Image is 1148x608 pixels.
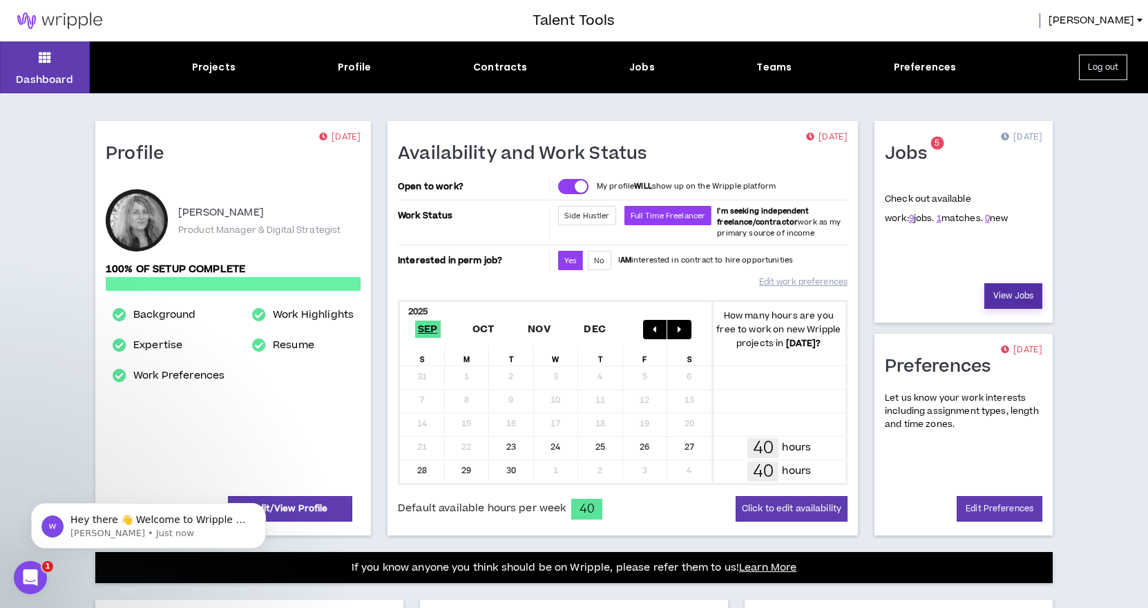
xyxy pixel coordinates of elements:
[885,143,937,165] h1: Jobs
[42,561,53,572] span: 1
[894,60,957,75] div: Preferences
[398,143,658,165] h1: Availability and Work Status
[885,356,1002,378] h1: Preferences
[133,368,224,384] a: Work Preferences
[937,212,941,225] a: 1
[1049,13,1134,28] span: [PERSON_NAME]
[712,309,846,350] p: How many hours are you free to work on new Wripple projects in
[717,206,809,227] b: I'm seeking independent freelance/contractor
[564,211,610,221] span: Side Hustler
[106,262,361,277] p: 100% of setup complete
[273,337,314,354] a: Resume
[1001,343,1042,357] p: [DATE]
[534,345,579,365] div: W
[786,337,821,350] b: [DATE] ?
[1001,131,1042,144] p: [DATE]
[937,212,983,225] span: matches.
[338,60,372,75] div: Profile
[192,60,236,75] div: Projects
[782,464,811,479] p: hours
[634,181,652,191] strong: WILL
[398,181,546,192] p: Open to work?
[930,137,944,150] sup: 5
[445,345,490,365] div: M
[133,337,182,354] a: Expertise
[352,560,797,576] p: If you know anyone you think should be on Wripple, please refer them to us!
[806,131,848,144] p: [DATE]
[178,224,341,236] p: Product Manager & Digital Strategist
[736,496,848,522] button: Click to edit availability
[597,181,776,192] p: My profile show up on the Wripple platform
[16,73,73,87] p: Dashboard
[319,131,361,144] p: [DATE]
[415,321,441,338] span: Sep
[594,256,604,266] span: No
[489,345,534,365] div: T
[620,255,631,265] strong: AM
[525,321,553,338] span: Nov
[957,496,1042,522] a: Edit Preferences
[984,283,1042,309] a: View Jobs
[756,60,792,75] div: Teams
[581,321,609,338] span: Dec
[909,212,914,225] a: 9
[106,189,168,251] div: Shara K.
[273,307,354,323] a: Work Highlights
[564,256,577,266] span: Yes
[618,255,794,266] p: I interested in contract to hire opportunities
[10,474,287,571] iframe: Intercom notifications message
[14,561,47,594] iframe: Intercom live chat
[885,392,1042,432] p: Let us know your work interests including assignment types, length and time zones.
[473,60,527,75] div: Contracts
[470,321,497,338] span: Oct
[533,10,615,31] h3: Talent Tools
[578,345,623,365] div: T
[667,345,712,365] div: S
[133,307,195,323] a: Background
[629,60,655,75] div: Jobs
[909,212,935,225] span: jobs.
[398,501,566,516] span: Default available hours per week
[717,206,841,238] span: work as my primary source of income
[398,206,546,225] p: Work Status
[985,212,1008,225] span: new
[623,345,668,365] div: F
[408,305,428,318] b: 2025
[985,212,990,225] a: 0
[935,137,939,149] span: 5
[228,496,352,522] a: Edit/View Profile
[178,205,264,221] p: [PERSON_NAME]
[782,440,811,455] p: hours
[759,270,848,294] a: Edit work preferences
[398,251,546,270] p: Interested in perm job?
[400,345,445,365] div: S
[739,560,796,575] a: Learn More
[885,193,1008,225] p: Check out available work:
[1079,55,1127,80] button: Log out
[106,143,175,165] h1: Profile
